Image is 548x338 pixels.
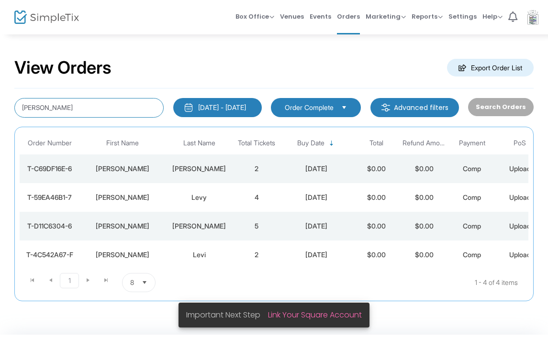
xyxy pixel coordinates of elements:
[22,164,77,174] div: T-C69DF16E-6
[509,193,531,201] span: Upload
[233,240,280,269] td: 2
[366,12,406,21] span: Marketing
[14,98,164,118] input: Search by name, email, phone, order number, ip address, or last 4 digits of card
[14,57,112,78] h2: View Orders
[463,251,481,259] span: Comp
[283,221,350,231] div: 9/16/2025
[233,154,280,183] td: 2
[381,103,391,112] img: filter
[352,183,400,212] td: $0.00
[233,132,280,154] th: Total Tickets
[509,222,531,230] span: Upload
[400,212,448,240] td: $0.00
[138,273,151,292] button: Select
[184,103,193,112] img: monthly
[509,251,531,259] span: Upload
[463,164,481,173] span: Comp
[130,278,134,287] span: 8
[60,273,79,288] span: Page 1
[82,164,163,174] div: Bruce
[328,140,336,147] span: Sortable
[482,12,503,21] span: Help
[168,250,230,260] div: Levi
[463,193,481,201] span: Comp
[233,183,280,212] td: 4
[28,139,72,147] span: Order Number
[400,154,448,183] td: $0.00
[168,193,230,202] div: Levy
[82,193,163,202] div: Joan
[352,132,400,154] th: Total
[186,309,268,320] span: Important Next Step
[310,4,331,29] span: Events
[82,250,163,260] div: Dan
[400,132,448,154] th: Refund Amount
[233,212,280,240] td: 5
[183,139,215,147] span: Last Name
[352,212,400,240] td: $0.00
[337,4,360,29] span: Orders
[285,103,334,112] span: Order Complete
[82,221,163,231] div: Anna
[459,139,485,147] span: Payment
[447,59,534,76] m-button: Export Order List
[352,154,400,183] td: $0.00
[168,164,230,174] div: Levinson
[412,12,443,21] span: Reports
[235,12,274,21] span: Box Office
[283,193,350,202] div: 9/16/2025
[22,193,77,202] div: T-59EA46B1-7
[22,250,77,260] div: T-4C542A67-F
[173,98,262,117] button: [DATE] - [DATE]
[168,221,230,231] div: Weiss
[280,4,304,29] span: Venues
[337,102,351,113] button: Select
[448,4,477,29] span: Settings
[509,164,531,173] span: Upload
[20,132,528,269] div: Data table
[400,183,448,212] td: $0.00
[198,103,246,112] div: [DATE] - [DATE]
[463,222,481,230] span: Comp
[352,240,400,269] td: $0.00
[400,240,448,269] td: $0.00
[251,273,518,292] kendo-pager-info: 1 - 4 of 4 items
[22,221,77,231] div: T-D11C6304-6
[514,139,526,147] span: PoS
[268,309,362,320] a: Link Your Square Account
[106,139,139,147] span: First Name
[297,139,324,147] span: Buy Date
[283,164,350,174] div: 9/16/2025
[283,250,350,260] div: 9/16/2025
[370,98,459,117] m-button: Advanced filters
